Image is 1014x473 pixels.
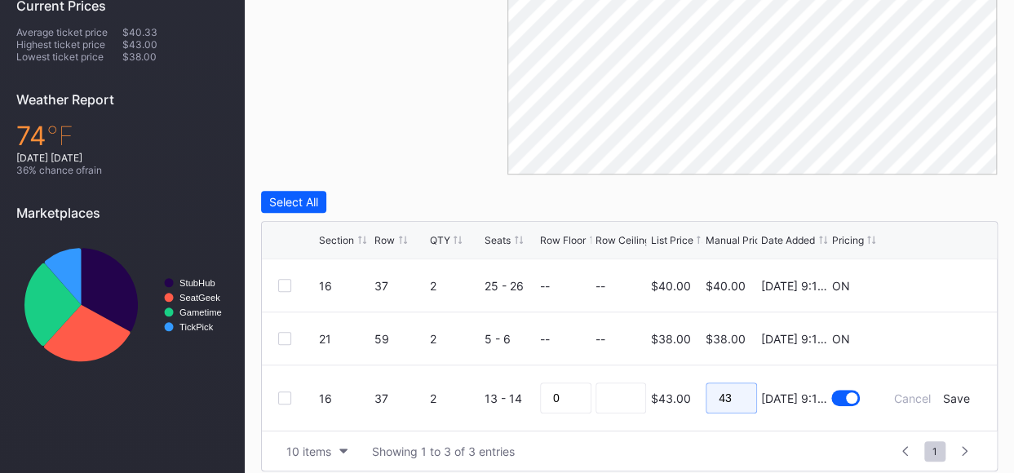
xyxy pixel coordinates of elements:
[485,279,536,293] div: 25 - 26
[831,279,849,293] div: ON
[429,332,480,346] div: 2
[16,233,228,376] svg: Chart title
[16,164,228,176] div: 36 % chance of rain
[650,234,693,246] div: List Price
[319,279,370,293] div: 16
[485,332,536,346] div: 5 - 6
[540,234,586,246] div: Row Floor
[16,120,228,152] div: 74
[122,26,228,38] div: $40.33
[831,332,849,346] div: ON
[319,391,370,405] div: 16
[374,391,426,405] div: 37
[179,307,222,317] text: Gametime
[596,234,650,246] div: Row Ceiling
[319,332,370,346] div: 21
[943,391,970,405] div: Save
[179,293,220,303] text: SeatGeek
[286,444,331,458] div: 10 items
[269,195,318,209] div: Select All
[650,391,690,405] div: $43.00
[924,441,945,462] span: 1
[485,234,511,246] div: Seats
[46,120,73,152] span: ℉
[429,279,480,293] div: 2
[485,391,536,405] div: 13 - 14
[761,391,828,405] div: [DATE] 9:12AM
[372,444,515,458] div: Showing 1 to 3 of 3 entries
[374,332,426,346] div: 59
[761,332,828,346] div: [DATE] 9:12AM
[540,279,550,293] div: --
[16,91,228,108] div: Weather Report
[374,234,395,246] div: Row
[16,205,228,221] div: Marketplaces
[429,234,449,246] div: QTY
[429,391,480,405] div: 2
[706,332,757,346] div: $38.00
[122,51,228,63] div: $38.00
[122,38,228,51] div: $43.00
[706,234,766,246] div: Manual Price
[596,279,605,293] div: --
[596,332,605,346] div: --
[374,279,426,293] div: 37
[179,278,215,288] text: StubHub
[16,38,122,51] div: Highest ticket price
[761,279,828,293] div: [DATE] 9:12AM
[540,332,550,346] div: --
[16,51,122,63] div: Lowest ticket price
[831,234,863,246] div: Pricing
[706,279,757,293] div: $40.00
[319,234,354,246] div: Section
[894,391,931,405] div: Cancel
[761,234,815,246] div: Date Added
[16,26,122,38] div: Average ticket price
[650,279,690,293] div: $40.00
[261,191,326,213] button: Select All
[16,152,228,164] div: [DATE] [DATE]
[179,322,214,332] text: TickPick
[278,440,356,462] button: 10 items
[650,332,690,346] div: $38.00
